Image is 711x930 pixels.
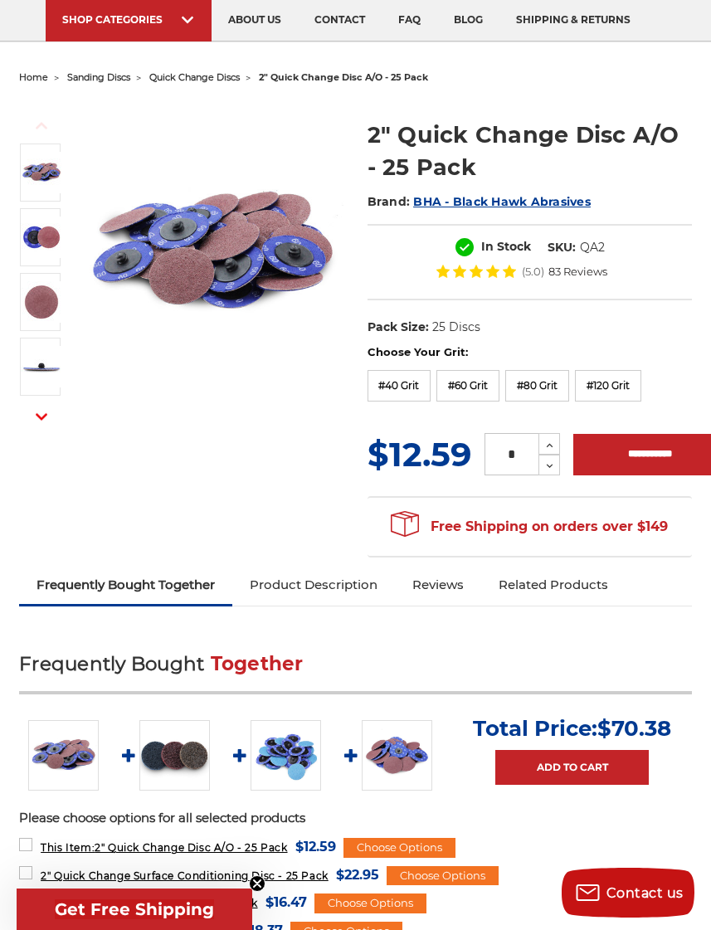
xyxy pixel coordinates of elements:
[580,239,605,256] dd: QA2
[81,122,343,384] img: 2 inch red aluminum oxide quick change sanding discs for metalwork
[548,266,607,277] span: 83 Reviews
[368,344,692,361] label: Choose Your Grit:
[368,434,471,475] span: $12.59
[368,194,411,209] span: Brand:
[28,720,99,791] img: 2 inch red aluminum oxide quick change sanding discs for metalwork
[522,266,544,277] span: (5.0)
[387,866,499,886] div: Choose Options
[597,715,671,742] span: $70.38
[19,652,204,675] span: Frequently Bought
[391,510,668,543] span: Free Shipping on orders over $149
[55,899,214,919] span: Get Free Shipping
[41,841,287,854] span: 2" Quick Change Disc A/O - 25 Pack
[481,567,626,603] a: Related Products
[314,893,426,913] div: Choose Options
[62,13,195,26] div: SHOP CATEGORIES
[495,750,649,785] a: Add to Cart
[41,869,329,882] span: 2" Quick Change Surface Conditioning Disc - 25 Pack
[432,319,480,336] dd: 25 Discs
[548,239,576,256] dt: SKU:
[336,864,379,886] span: $22.95
[41,841,95,854] strong: This Item:
[67,71,130,83] a: sanding discs
[249,875,265,892] button: Close teaser
[413,194,591,209] a: BHA - Black Hawk Abrasives
[395,567,481,603] a: Reviews
[21,281,62,323] img: BHA 60 grit 2-inch red quick change disc for metal and wood finishing
[368,319,429,336] dt: Pack Size:
[22,108,61,144] button: Previous
[21,217,62,258] img: BHA 60 grit 2-inch quick change sanding disc for rapid material removal
[562,868,694,918] button: Contact us
[21,346,62,387] img: Side view of 2 inch quick change sanding disc showcasing the locking system for easy swap
[473,715,671,742] p: Total Price:
[21,152,62,193] img: 2 inch red aluminum oxide quick change sanding discs for metalwork
[481,239,531,254] span: In Stock
[19,71,48,83] a: home
[606,885,684,901] span: Contact us
[232,567,395,603] a: Product Description
[22,399,61,435] button: Next
[295,835,336,858] span: $12.59
[343,838,455,858] div: Choose Options
[149,71,240,83] a: quick change discs
[211,652,304,675] span: Together
[19,809,692,828] p: Please choose options for all selected products
[259,71,428,83] span: 2" quick change disc a/o - 25 pack
[368,119,692,183] h1: 2" Quick Change Disc A/O - 25 Pack
[17,889,252,930] div: Get Free ShippingClose teaser
[265,891,307,913] span: $16.47
[19,567,232,603] a: Frequently Bought Together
